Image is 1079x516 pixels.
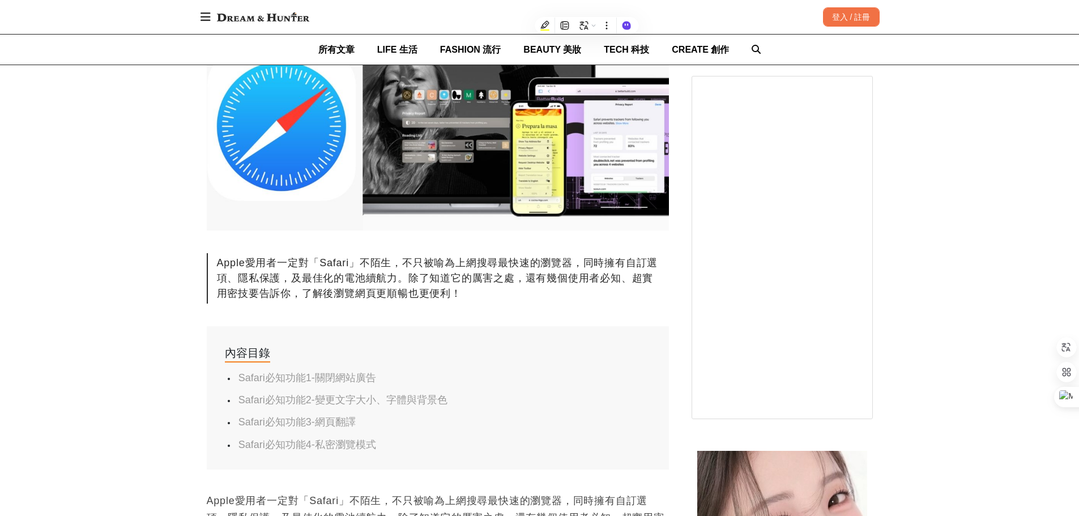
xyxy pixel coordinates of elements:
img: Safari的好用功能全都知道嗎？關閉廣告、字體設定、網頁翻譯…怎麼聰明使用一次看懂 [207,22,669,230]
div: 登入 / 註冊 [823,7,880,27]
span: 所有文章 [318,45,355,54]
span: LIFE 生活 [377,45,417,54]
a: Safari必知功能3-網頁翻譯 [238,416,356,428]
img: Dream & Hunter [211,7,315,27]
span: BEAUTY 美妝 [523,45,581,54]
a: Safari必知功能2-變更文字大小、字體與背景色 [238,394,447,406]
a: CREATE 創作 [672,35,729,65]
a: 所有文章 [318,35,355,65]
span: TECH 科技 [604,45,649,54]
a: LIFE 生活 [377,35,417,65]
span: CREATE 創作 [672,45,729,54]
a: TECH 科技 [604,35,649,65]
div: Apple愛用者一定對「Safari」不陌生，不只被喻為上網搜尋最快速的瀏覽器，同時擁有自訂選項、隱私保護，及最佳化的電池續航力。除了知道它的厲害之處，還有幾個使用者必知、超實用密技要告訴你，了... [207,253,669,304]
span: FASHION 流行 [440,45,501,54]
a: BEAUTY 美妝 [523,35,581,65]
a: Safari必知功能1-關閉網站廣告 [238,372,376,383]
a: Safari必知功能4-私密瀏覽模式 [238,439,376,450]
div: 內容目錄 [225,344,270,363]
a: FASHION 流行 [440,35,501,65]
